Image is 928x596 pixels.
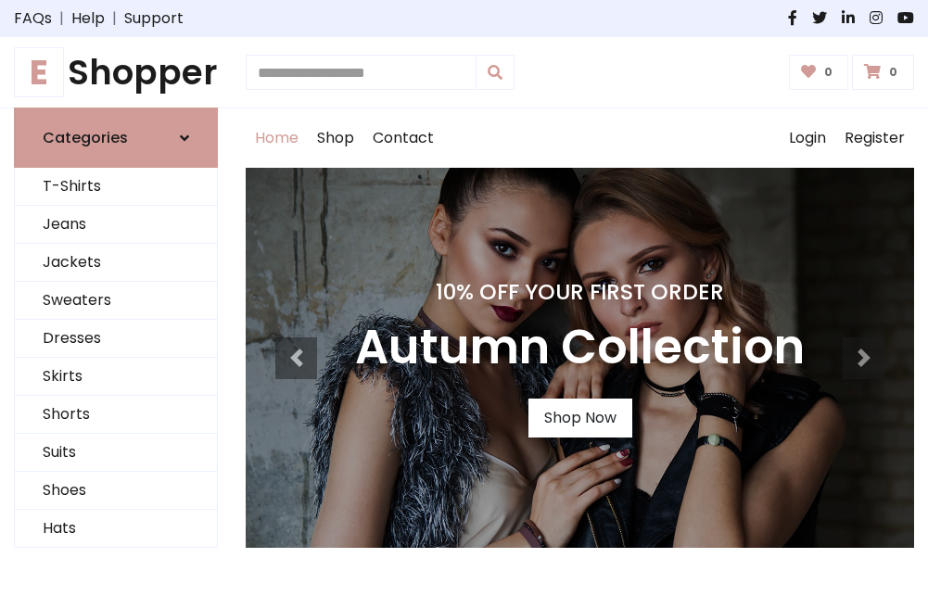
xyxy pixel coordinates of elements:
[14,7,52,30] a: FAQs
[15,358,217,396] a: Skirts
[308,108,363,168] a: Shop
[105,7,124,30] span: |
[15,510,217,548] a: Hats
[820,64,837,81] span: 0
[884,64,902,81] span: 0
[246,108,308,168] a: Home
[71,7,105,30] a: Help
[835,108,914,168] a: Register
[14,52,218,93] h1: Shopper
[789,55,849,90] a: 0
[363,108,443,168] a: Contact
[15,320,217,358] a: Dresses
[43,129,128,146] h6: Categories
[15,282,217,320] a: Sweaters
[355,279,805,305] h4: 10% Off Your First Order
[14,47,64,97] span: E
[52,7,71,30] span: |
[15,206,217,244] a: Jeans
[124,7,184,30] a: Support
[15,396,217,434] a: Shorts
[528,399,632,437] a: Shop Now
[15,472,217,510] a: Shoes
[15,244,217,282] a: Jackets
[15,168,217,206] a: T-Shirts
[852,55,914,90] a: 0
[14,52,218,93] a: EShopper
[780,108,835,168] a: Login
[355,320,805,376] h3: Autumn Collection
[15,434,217,472] a: Suits
[14,108,218,168] a: Categories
